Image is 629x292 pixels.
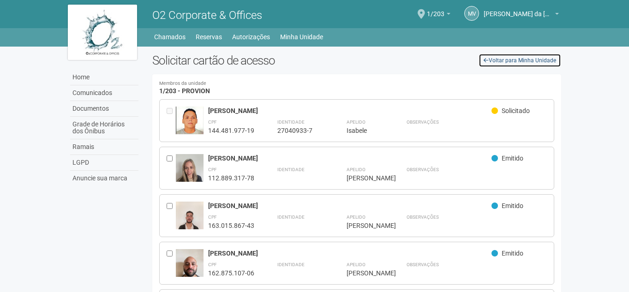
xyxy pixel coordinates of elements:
div: 163.015.867-43 [208,221,254,230]
a: Comunicados [70,85,138,101]
a: 1/203 [427,12,450,19]
div: Isabele [347,126,383,135]
img: logo.jpg [68,5,137,60]
a: Documentos [70,101,138,117]
strong: CPF [208,262,217,267]
a: Anuncie sua marca [70,171,138,186]
a: Voltar para Minha Unidade [479,54,561,67]
span: Solicitado [502,107,530,114]
strong: CPF [208,215,217,220]
img: user.jpg [176,107,204,143]
img: user.jpg [176,249,204,286]
a: Ramais [70,139,138,155]
strong: Apelido [347,262,365,267]
span: Emitido [502,155,523,162]
strong: Identidade [277,167,305,172]
strong: Identidade [277,119,305,125]
div: [PERSON_NAME] [208,154,492,162]
a: Chamados [154,30,186,43]
div: Entre em contato com a Aministração para solicitar o cancelamento ou 2a via [167,107,176,135]
a: Reservas [196,30,222,43]
strong: Observações [407,262,439,267]
strong: Apelido [347,119,365,125]
div: [PERSON_NAME] [347,174,383,182]
strong: Observações [407,167,439,172]
a: Minha Unidade [280,30,323,43]
a: Grade de Horários dos Ônibus [70,117,138,139]
span: Emitido [502,250,523,257]
a: [PERSON_NAME] da [PERSON_NAME] [484,12,559,19]
a: LGPD [70,155,138,171]
strong: CPF [208,119,217,125]
strong: Apelido [347,167,365,172]
small: Membros da unidade [159,81,555,86]
h4: 1/203 - PROVION [159,81,555,95]
div: [PERSON_NAME] [208,202,492,210]
div: 112.889.317-78 [208,174,254,182]
span: Emitido [502,202,523,209]
div: [PERSON_NAME] [208,107,492,115]
span: O2 Corporate & Offices [152,9,262,22]
strong: CPF [208,167,217,172]
h2: Solicitar cartão de acesso [152,54,562,67]
strong: Observações [407,119,439,125]
a: MV [464,6,479,21]
img: user.jpg [176,202,204,238]
a: Autorizações [232,30,270,43]
span: 1/203 [427,1,444,18]
a: Home [70,70,138,85]
span: Marcus Vinicius da Silveira Costa [484,1,553,18]
div: 144.481.977-19 [208,126,254,135]
strong: Observações [407,215,439,220]
div: [PERSON_NAME] [347,269,383,277]
img: user.jpg [176,154,204,185]
strong: Apelido [347,215,365,220]
div: 162.875.107-06 [208,269,254,277]
strong: Identidade [277,215,305,220]
div: [PERSON_NAME] [347,221,383,230]
div: 27040933-7 [277,126,323,135]
strong: Identidade [277,262,305,267]
div: [PERSON_NAME] [208,249,492,257]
